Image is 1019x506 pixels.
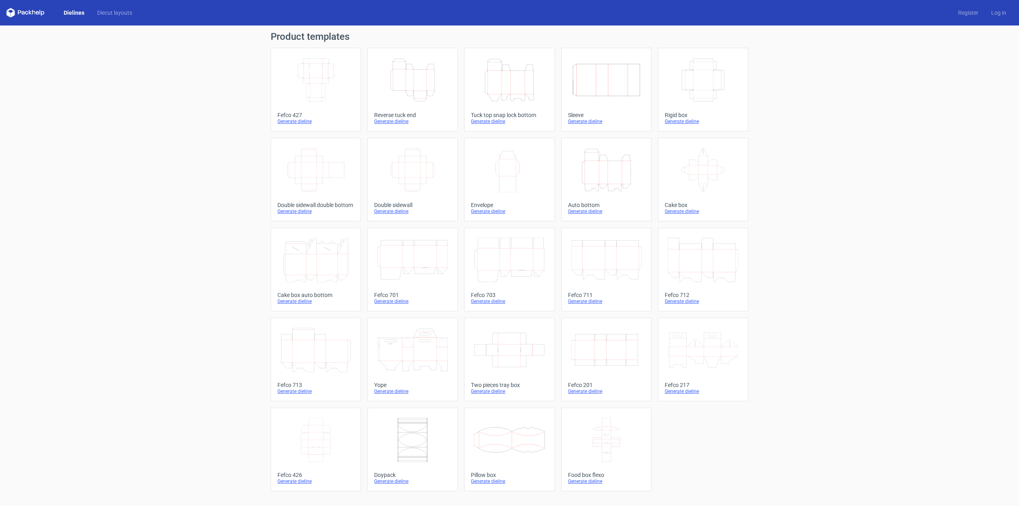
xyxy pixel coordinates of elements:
a: Fefco 217Generate dieline [658,318,748,401]
a: Register [952,9,985,17]
div: Doypack [374,472,451,478]
div: Generate dieline [568,298,645,305]
a: EnvelopeGenerate dieline [464,138,554,221]
div: Fefco 201 [568,382,645,388]
div: Double sidewall [374,202,451,208]
a: Rigid boxGenerate dieline [658,48,748,131]
div: Sleeve [568,112,645,118]
div: Cake box [665,202,742,208]
a: Fefco 427Generate dieline [271,48,361,131]
div: Tuck top snap lock bottom [471,112,548,118]
div: Generate dieline [665,208,742,215]
div: Generate dieline [374,478,451,485]
div: Generate dieline [277,388,354,395]
div: Generate dieline [277,118,354,125]
div: Double sidewall double bottom [277,202,354,208]
a: DoypackGenerate dieline [367,408,458,491]
a: Food box flexoGenerate dieline [561,408,652,491]
div: Food box flexo [568,472,645,478]
a: Log in [985,9,1013,17]
a: SleeveGenerate dieline [561,48,652,131]
div: Yope [374,382,451,388]
a: Double sidewall double bottomGenerate dieline [271,138,361,221]
h1: Product templates [271,32,748,41]
a: Cake box auto bottomGenerate dieline [271,228,361,311]
div: Generate dieline [374,208,451,215]
div: Generate dieline [471,118,548,125]
div: Pillow box [471,472,548,478]
div: Fefco 703 [471,292,548,298]
div: Generate dieline [374,118,451,125]
div: Generate dieline [277,208,354,215]
div: Generate dieline [568,208,645,215]
div: Reverse tuck end [374,112,451,118]
a: Fefco 703Generate dieline [464,228,554,311]
div: Fefco 426 [277,472,354,478]
a: Reverse tuck endGenerate dieline [367,48,458,131]
div: Fefco 712 [665,292,742,298]
div: Generate dieline [374,388,451,395]
div: Cake box auto bottom [277,292,354,298]
div: Generate dieline [568,388,645,395]
a: Tuck top snap lock bottomGenerate dieline [464,48,554,131]
div: Generate dieline [665,118,742,125]
a: Fefco 201Generate dieline [561,318,652,401]
div: Generate dieline [568,478,645,485]
div: Generate dieline [277,298,354,305]
div: Fefco 217 [665,382,742,388]
a: Auto bottomGenerate dieline [561,138,652,221]
div: Rigid box [665,112,742,118]
a: Two pieces tray boxGenerate dieline [464,318,554,401]
div: Generate dieline [471,208,548,215]
div: Generate dieline [665,388,742,395]
a: Diecut layouts [91,9,139,17]
div: Generate dieline [374,298,451,305]
div: Envelope [471,202,548,208]
a: Fefco 711Generate dieline [561,228,652,311]
div: Two pieces tray box [471,382,548,388]
div: Generate dieline [471,478,548,485]
a: Fefco 701Generate dieline [367,228,458,311]
div: Generate dieline [471,298,548,305]
div: Fefco 711 [568,292,645,298]
a: Pillow boxGenerate dieline [464,408,554,491]
div: Generate dieline [471,388,548,395]
a: Fefco 426Generate dieline [271,408,361,491]
a: Dielines [57,9,91,17]
div: Fefco 427 [277,112,354,118]
div: Fefco 713 [277,382,354,388]
div: Fefco 701 [374,292,451,298]
a: Fefco 712Generate dieline [658,228,748,311]
div: Generate dieline [568,118,645,125]
a: YopeGenerate dieline [367,318,458,401]
div: Generate dieline [665,298,742,305]
div: Generate dieline [277,478,354,485]
a: Fefco 713Generate dieline [271,318,361,401]
div: Auto bottom [568,202,645,208]
a: Cake boxGenerate dieline [658,138,748,221]
a: Double sidewallGenerate dieline [367,138,458,221]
